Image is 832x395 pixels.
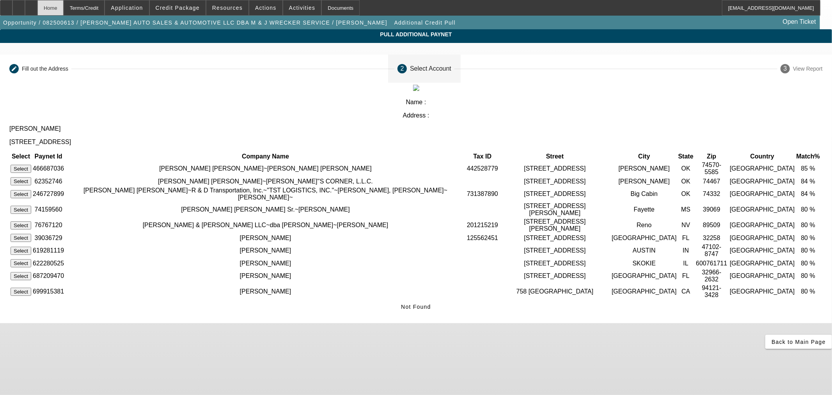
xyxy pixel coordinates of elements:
[678,233,694,242] td: FL
[11,177,31,185] button: Select
[65,259,466,268] td: [PERSON_NAME]
[467,153,498,160] th: Tax ID
[729,218,795,233] td: [GEOGRAPHIC_DATA]
[11,221,31,230] button: Select
[10,153,32,160] th: Select
[611,284,677,299] td: [GEOGRAPHIC_DATA]
[796,284,820,299] td: 80 %
[32,153,64,160] th: Paynet Id
[410,65,451,72] div: Select Account
[401,65,404,72] span: 2
[32,259,64,268] td: 622280525
[401,304,431,310] span: Not Found
[695,161,729,176] td: 74570-5585
[729,153,795,160] th: Country
[784,65,787,72] span: 3
[11,247,31,255] button: Select
[32,284,64,299] td: 699915381
[32,243,64,258] td: 619281119
[695,233,729,242] td: 32258
[611,161,677,176] td: [PERSON_NAME]
[3,20,387,26] span: Opportunity / 082500613 / [PERSON_NAME] AUTO SALES & AUTOMOTIVE LLC DBA M & J WRECKER SERVICE / [...
[65,243,466,258] td: [PERSON_NAME]
[729,259,795,268] td: [GEOGRAPHIC_DATA]
[65,153,466,160] th: Company Name
[611,153,677,160] th: City
[780,15,819,28] a: Open Ticket
[611,218,677,233] td: Reno
[499,284,610,299] td: 758 [GEOGRAPHIC_DATA]
[65,233,466,242] td: [PERSON_NAME]
[11,165,31,173] button: Select
[11,272,31,280] button: Select
[499,259,610,268] td: [STREET_ADDRESS]
[6,31,826,37] span: Pull Additional Paynet
[678,284,694,299] td: CA
[678,177,694,186] td: OK
[65,202,466,217] td: [PERSON_NAME] [PERSON_NAME] Sr.~[PERSON_NAME]
[65,284,466,299] td: [PERSON_NAME]
[611,187,677,201] td: Big Cabin
[729,161,795,176] td: [GEOGRAPHIC_DATA]
[32,218,64,233] td: 76767120
[678,269,694,283] td: FL
[678,202,694,217] td: MS
[65,161,466,176] td: [PERSON_NAME] [PERSON_NAME]~[PERSON_NAME] [PERSON_NAME]
[729,269,795,283] td: [GEOGRAPHIC_DATA]
[796,153,820,160] th: Match%
[255,5,277,11] span: Actions
[695,243,729,258] td: 47102-8747
[611,177,677,186] td: [PERSON_NAME]
[289,5,316,11] span: Activities
[796,259,820,268] td: 80 %
[678,218,694,233] td: NV
[611,233,677,242] td: [GEOGRAPHIC_DATA]
[796,177,820,186] td: 84 %
[678,243,694,258] td: IN
[772,339,826,345] span: Back to Main Page
[729,202,795,217] td: [GEOGRAPHIC_DATA]
[467,218,498,233] td: 201215219
[765,335,832,349] button: Back to Main Page
[398,300,434,314] button: Not Found
[695,187,729,201] td: 74332
[32,187,64,201] td: 246727899
[678,187,694,201] td: OK
[467,161,498,176] td: 442528779
[32,269,64,283] td: 687209470
[9,112,823,119] p: Address :
[796,218,820,233] td: 80 %
[729,177,795,186] td: [GEOGRAPHIC_DATA]
[499,153,610,160] th: Street
[9,139,823,146] p: [STREET_ADDRESS]
[283,0,321,15] button: Activities
[499,269,610,283] td: [STREET_ADDRESS]
[11,206,31,214] button: Select
[695,218,729,233] td: 89509
[32,233,64,242] td: 39036729
[65,187,466,201] td: [PERSON_NAME] [PERSON_NAME]~R & D Transportation, Inc.~"TST LOGISTICS, INC."~[PERSON_NAME], [PERS...
[111,5,143,11] span: Application
[212,5,243,11] span: Resources
[796,243,820,258] td: 80 %
[796,233,820,242] td: 80 %
[65,177,466,186] td: [PERSON_NAME] [PERSON_NAME]~[PERSON_NAME]''S CORNER, L.L.C.
[611,259,677,268] td: SKOKIE
[394,20,456,26] span: Additional Credit Pull
[11,66,17,72] mat-icon: create
[499,233,610,242] td: [STREET_ADDRESS]
[695,153,729,160] th: Zip
[796,202,820,217] td: 80 %
[22,66,68,72] div: Fill out the Address
[65,218,466,233] td: [PERSON_NAME] & [PERSON_NAME] LLC~dba [PERSON_NAME]~[PERSON_NAME]
[695,269,729,283] td: 32966-2632
[11,259,31,267] button: Select
[32,161,64,176] td: 466687036
[611,243,677,258] td: AUSTIN
[729,243,795,258] td: [GEOGRAPHIC_DATA]
[11,190,31,198] button: Select
[467,233,498,242] td: 125562451
[796,269,820,283] td: 80 %
[206,0,248,15] button: Resources
[499,187,610,201] td: [STREET_ADDRESS]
